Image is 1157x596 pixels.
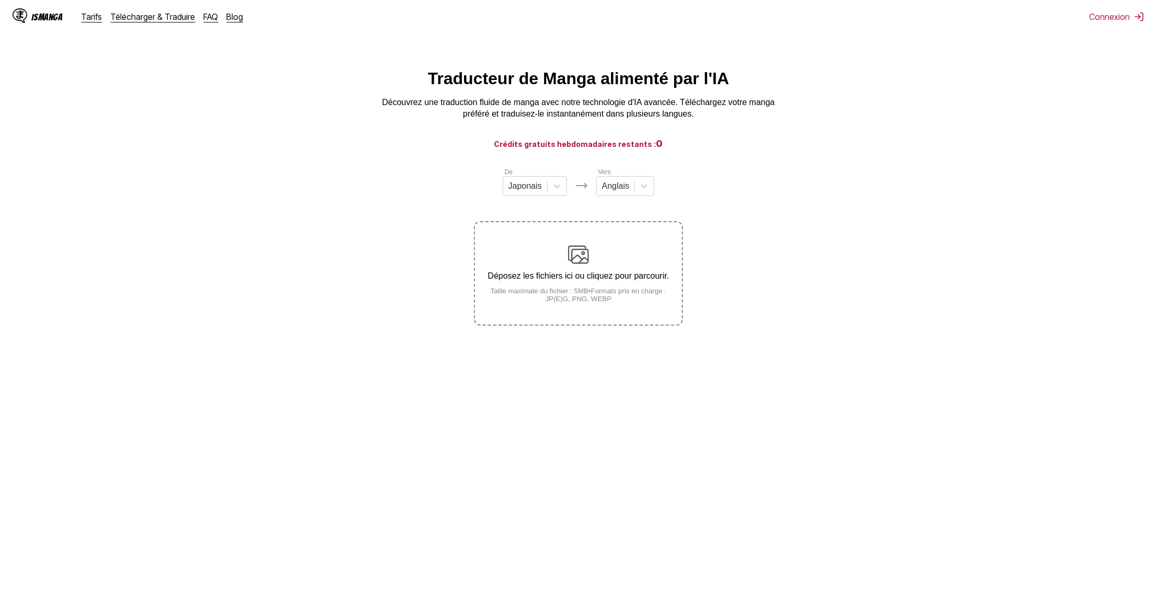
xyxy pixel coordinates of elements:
[428,69,730,88] h1: Traducteur de Manga alimenté par l'IA
[598,168,611,176] label: Vers
[1134,12,1144,22] img: Sign out
[575,179,588,192] img: Languages icon
[31,12,63,22] div: IsManga
[111,12,195,22] a: Télécharger & Traduire
[369,97,788,120] p: Découvrez une traduction fluide de manga avec notre technologie d'IA avancée. Téléchargez votre m...
[505,168,513,176] label: De
[1089,12,1144,22] button: Connexion
[656,138,663,149] span: 0
[475,271,682,281] p: Déposez les fichiers ici ou cliquez pour parcourir.
[204,12,218,22] a: FAQ
[82,12,102,22] a: Tarifs
[13,8,27,23] img: IsManga Logo
[227,12,244,22] a: Blog
[13,8,82,25] a: IsManga LogoIsManga
[475,287,682,303] small: Taille maximale du fichier : 5MB • Formats pris en charge : JP(E)G, PNG, WEBP
[25,137,1132,150] h3: Crédits gratuits hebdomadaires restants :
